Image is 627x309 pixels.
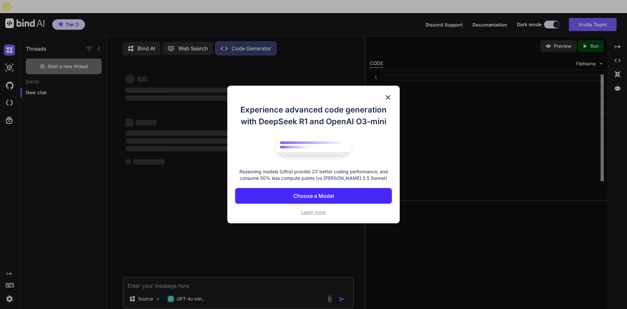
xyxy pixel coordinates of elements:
[293,192,334,200] p: Choose a Model
[271,134,356,162] img: bind logo
[235,168,392,181] p: Reasoning models (Ultra) provide 2X better coding performance, and consume 50% less compute point...
[235,188,392,204] button: Choose a Model
[301,209,326,215] span: Learn more
[384,94,392,101] img: close
[235,104,392,128] h1: Experience advanced code generation with DeepSeek R1 and OpenAI O3-mini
